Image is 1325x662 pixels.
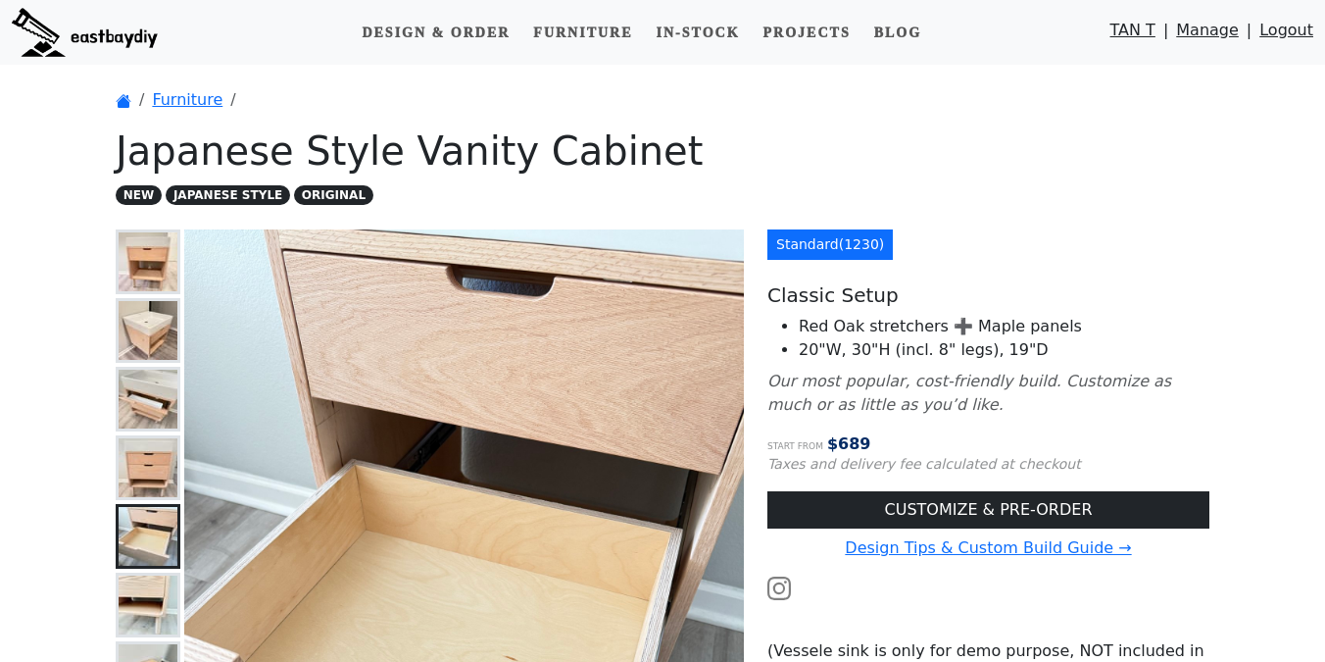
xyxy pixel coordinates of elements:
[767,578,791,596] a: Watch the build video or pictures on Instagram
[767,491,1209,529] a: CUSTOMIZE & PRE-ORDER
[756,15,859,51] a: Projects
[12,8,158,57] img: eastbaydiy
[1176,19,1239,51] a: Manage
[116,88,1209,112] nav: breadcrumb
[866,15,929,51] a: Blog
[799,338,1209,362] li: 20"W, 30"H (incl. 8" legs), 19"D
[116,185,162,205] span: NEW
[767,441,823,451] small: Start from
[119,370,177,429] img: Japanese Style Vanity Cabinet - Tip-out Drawer
[799,315,1209,338] li: Red Oak stretchers ➕ Maple panels
[119,507,177,566] img: Japanese Style Vanity Cabinet - 2-drawer
[1110,19,1155,51] a: TAN T
[294,185,373,205] span: ORIGINAL
[767,456,1081,472] small: Taxes and delivery fee calculated at checkout
[827,434,871,453] span: $ 689
[845,538,1131,557] a: Design Tips & Custom Build Guide →
[1247,19,1251,51] span: |
[119,576,177,635] img: Japanese Style Vanity Cabinet - Round Bottom Corners
[767,372,1171,414] i: Our most popular, cost-friendly build. Customize as much or as little as you’d like.
[152,90,222,109] a: Furniture
[525,15,640,51] a: Furniture
[354,15,517,51] a: Design & Order
[166,185,290,205] span: JAPANESE STYLE
[119,301,177,360] img: Japanese Style Vanity Cabinet - Side View
[119,232,177,291] img: Japanese Style Vanity Cabinet
[649,15,748,51] a: In-stock
[767,283,1209,307] h5: Classic Setup
[116,127,1209,175] h1: Japanese Style Vanity Cabinet
[767,229,893,260] a: Standard(1230)
[1163,19,1168,51] span: |
[119,438,177,497] img: Japanese Style Vanity Cabinet - 2-drawer
[1259,19,1313,51] a: Logout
